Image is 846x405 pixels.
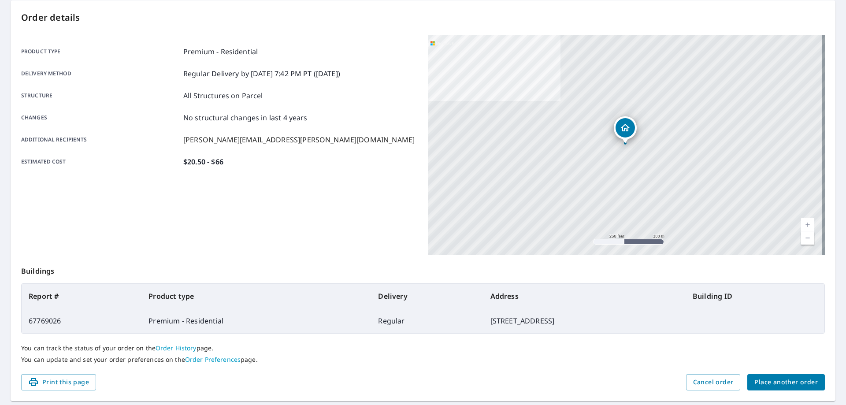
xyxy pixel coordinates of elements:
[21,68,180,79] p: Delivery method
[693,377,734,388] span: Cancel order
[483,308,686,333] td: [STREET_ADDRESS]
[185,355,241,364] a: Order Preferences
[21,90,180,101] p: Structure
[183,68,340,79] p: Regular Delivery by [DATE] 7:42 PM PT ([DATE])
[21,374,96,390] button: Print this page
[686,374,741,390] button: Cancel order
[21,11,825,24] p: Order details
[21,156,180,167] p: Estimated cost
[183,156,223,167] p: $20.50 - $66
[21,344,825,352] p: You can track the status of your order on the page.
[483,284,686,308] th: Address
[21,46,180,57] p: Product type
[22,308,141,333] td: 67769026
[141,284,371,308] th: Product type
[754,377,818,388] span: Place another order
[28,377,89,388] span: Print this page
[614,116,637,144] div: Dropped pin, building 1, Residential property, 3023 Polohilani Pl Honolulu, HI 96817
[22,284,141,308] th: Report #
[183,90,263,101] p: All Structures on Parcel
[183,112,308,123] p: No structural changes in last 4 years
[156,344,197,352] a: Order History
[183,134,415,145] p: [PERSON_NAME][EMAIL_ADDRESS][PERSON_NAME][DOMAIN_NAME]
[21,255,825,283] p: Buildings
[801,231,814,245] a: Current Level 17, Zoom Out
[141,308,371,333] td: Premium - Residential
[801,218,814,231] a: Current Level 17, Zoom In
[747,374,825,390] button: Place another order
[21,356,825,364] p: You can update and set your order preferences on the page.
[371,284,483,308] th: Delivery
[21,134,180,145] p: Additional recipients
[183,46,258,57] p: Premium - Residential
[371,308,483,333] td: Regular
[21,112,180,123] p: Changes
[686,284,824,308] th: Building ID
